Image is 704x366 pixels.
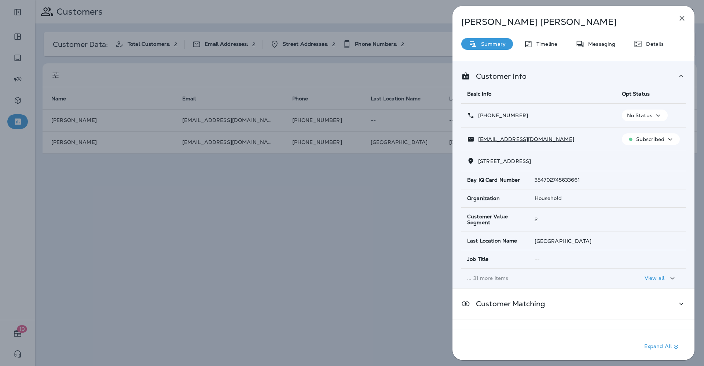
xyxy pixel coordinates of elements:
p: [PERSON_NAME] [PERSON_NAME] [461,17,661,27]
p: Expand All [644,343,681,351]
button: View all [642,271,680,285]
span: Basic Info [467,90,491,97]
span: 354702745633661 [535,177,580,183]
span: Job Title [467,256,488,262]
span: Organization [467,195,500,202]
span: Customer Value Segment [467,214,523,226]
button: Subscribed [622,133,680,145]
p: Customer Matching [470,301,545,307]
p: View all [645,275,664,281]
span: [STREET_ADDRESS] [478,158,531,164]
p: Details [642,41,664,47]
span: 2 [535,216,538,223]
span: Opt Status [622,90,650,97]
p: [EMAIL_ADDRESS][DOMAIN_NAME] [474,136,574,142]
span: Household [535,195,562,202]
button: No Status [622,110,668,121]
p: Timeline [533,41,557,47]
p: No Status [627,112,652,118]
p: ... 31 more items [467,275,610,281]
span: Last Location Name [467,238,517,244]
p: [PHONE_NUMBER] [474,112,528,118]
span: -- [535,256,540,262]
button: Expand All [641,340,683,354]
span: [GEOGRAPHIC_DATA] [535,238,591,244]
p: Subscribed [636,136,664,142]
p: Customer Info [470,73,527,79]
span: Bay IQ Card Number [467,177,520,183]
p: Messaging [584,41,615,47]
p: Summary [477,41,506,47]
